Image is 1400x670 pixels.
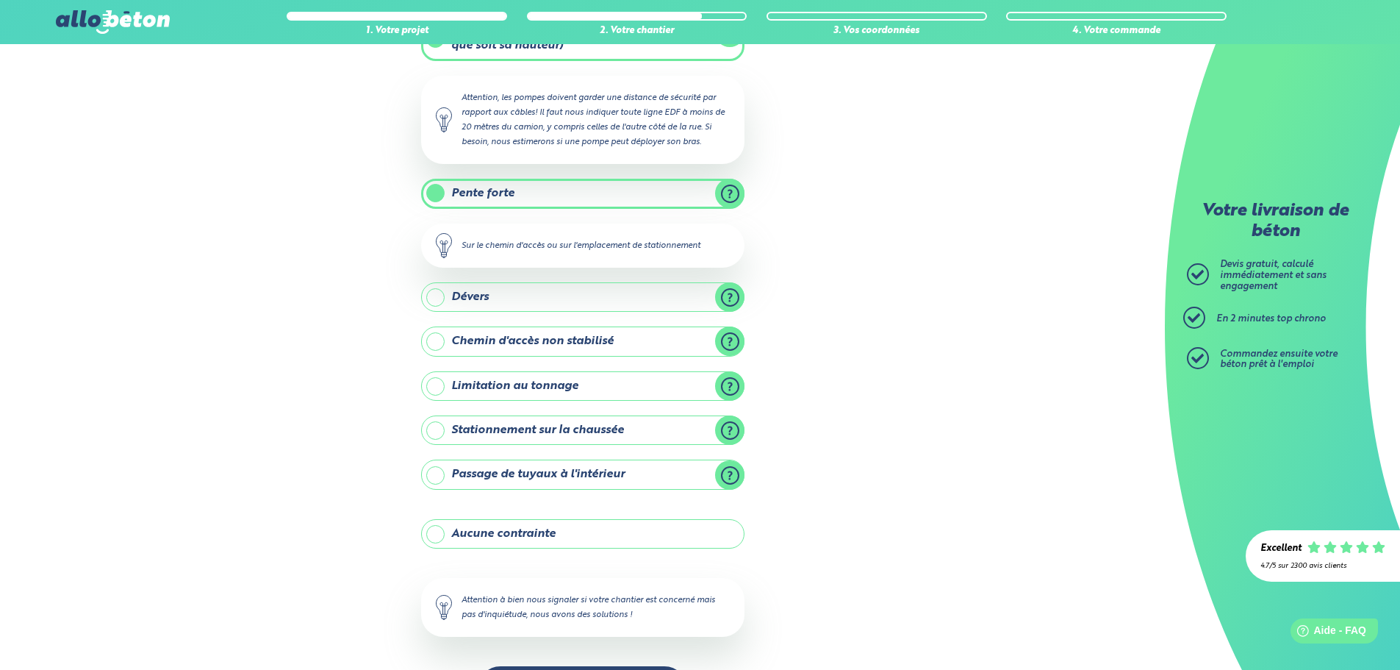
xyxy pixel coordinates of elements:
[421,282,744,312] label: Dévers
[1260,544,1302,555] div: Excellent
[421,416,744,445] label: Stationnement sur la chaussée
[421,179,744,208] label: Pente forte
[767,26,987,37] div: 3. Vos coordonnées
[421,327,744,356] label: Chemin d'accès non stabilisé
[1216,314,1326,324] span: En 2 minutes top chrono
[527,26,747,37] div: 2. Votre chantier
[421,460,744,489] label: Passage de tuyaux à l'intérieur
[1006,26,1227,37] div: 4. Votre commande
[1220,349,1338,370] span: Commandez ensuite votre béton prêt à l'emploi
[421,76,744,165] div: Attention, les pompes doivent garder une distance de sécurité par rapport aux câbles! Il faut nou...
[1269,613,1384,654] iframe: Help widget launcher
[421,519,744,549] label: Aucune contrainte
[56,10,169,34] img: allobéton
[1260,562,1385,570] div: 4.7/5 sur 2300 avis clients
[421,371,744,401] label: Limitation au tonnage
[1191,202,1360,242] p: Votre livraison de béton
[1220,260,1327,291] span: Devis gratuit, calculé immédiatement et sans engagement
[421,578,744,637] div: Attention à bien nous signaler si votre chantier est concerné mais pas d'inquiétude, nous avons d...
[421,224,744,268] div: Sur le chemin d'accès ou sur l'emplacement de stationnement
[287,26,507,37] div: 1. Votre projet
